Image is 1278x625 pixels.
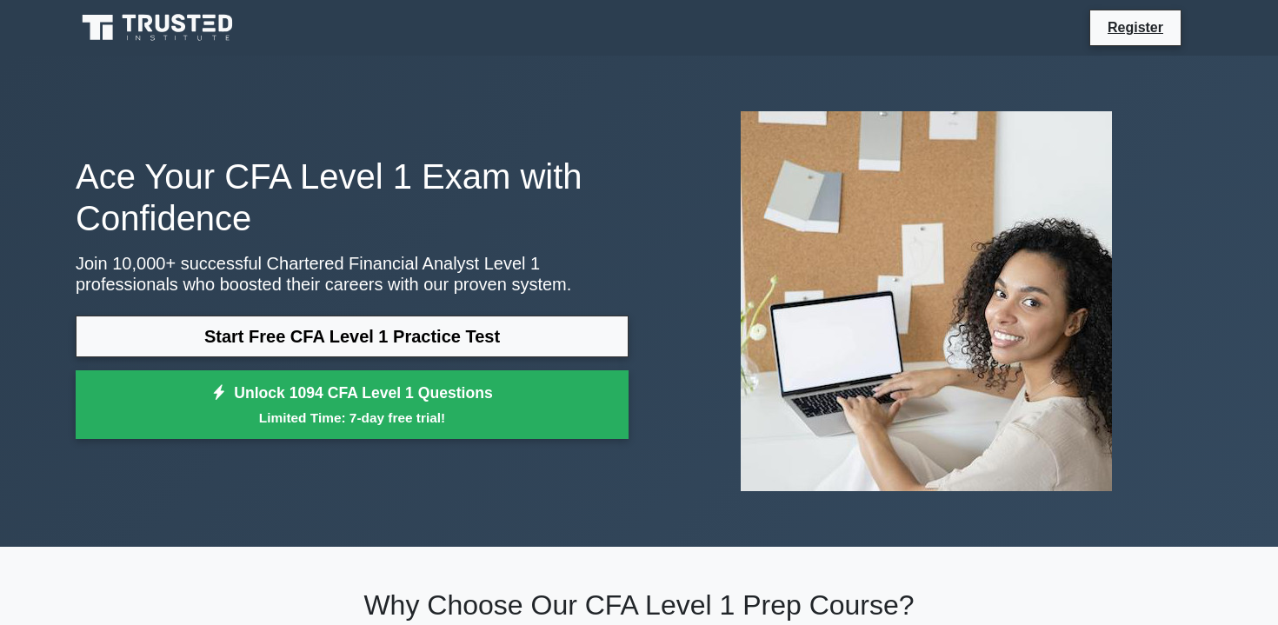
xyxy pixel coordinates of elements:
a: Register [1097,17,1174,38]
p: Join 10,000+ successful Chartered Financial Analyst Level 1 professionals who boosted their caree... [76,253,629,295]
small: Limited Time: 7-day free trial! [97,408,607,428]
a: Start Free CFA Level 1 Practice Test [76,316,629,357]
h2: Why Choose Our CFA Level 1 Prep Course? [76,588,1202,622]
a: Unlock 1094 CFA Level 1 QuestionsLimited Time: 7-day free trial! [76,370,629,440]
h1: Ace Your CFA Level 1 Exam with Confidence [76,156,629,239]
